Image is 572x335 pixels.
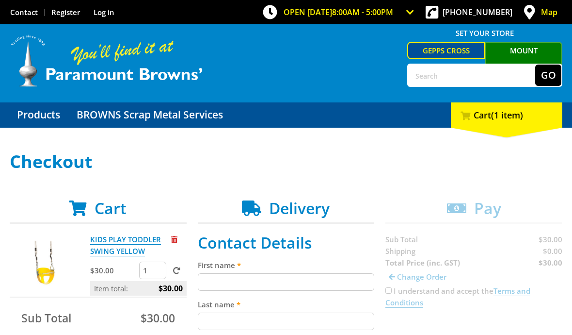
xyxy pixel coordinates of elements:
[171,234,177,244] a: Remove from cart
[407,25,562,41] span: Set your store
[10,34,204,88] img: Paramount Browns'
[443,7,512,17] a: [PHONE_NUMBER]
[95,198,127,218] span: Cart
[198,234,375,252] h2: Contact Details
[10,102,67,128] a: Go to the Products page
[21,310,71,326] span: Sub Total
[269,198,330,218] span: Delivery
[485,42,562,75] a: Mount [PERSON_NAME]
[51,7,80,17] a: Go to the registration page
[407,42,485,59] a: Gepps Cross
[10,7,38,17] a: Go to the Contact page
[535,65,561,86] button: Go
[198,273,375,291] input: Please enter your first name.
[198,299,375,310] label: Last name
[491,109,523,121] span: (1 item)
[141,310,175,326] span: $30.00
[90,281,187,296] p: Item total:
[332,7,393,17] span: 8:00am - 5:00pm
[451,102,562,128] div: Cart
[69,102,230,128] a: Go to the BROWNS Scrap Metal Services page
[408,65,535,86] input: Search
[10,152,562,171] h1: Checkout
[90,265,137,276] p: $30.00
[16,234,74,292] img: KIDS PLAY TODDLER SWING YELLOW
[198,259,375,271] label: First name
[90,234,161,256] a: KIDS PLAY TODDLER SWING YELLOW
[159,281,183,296] span: $30.00
[94,7,114,17] a: Log in
[284,7,393,17] span: OPEN [DATE]
[198,313,375,330] input: Please enter your last name.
